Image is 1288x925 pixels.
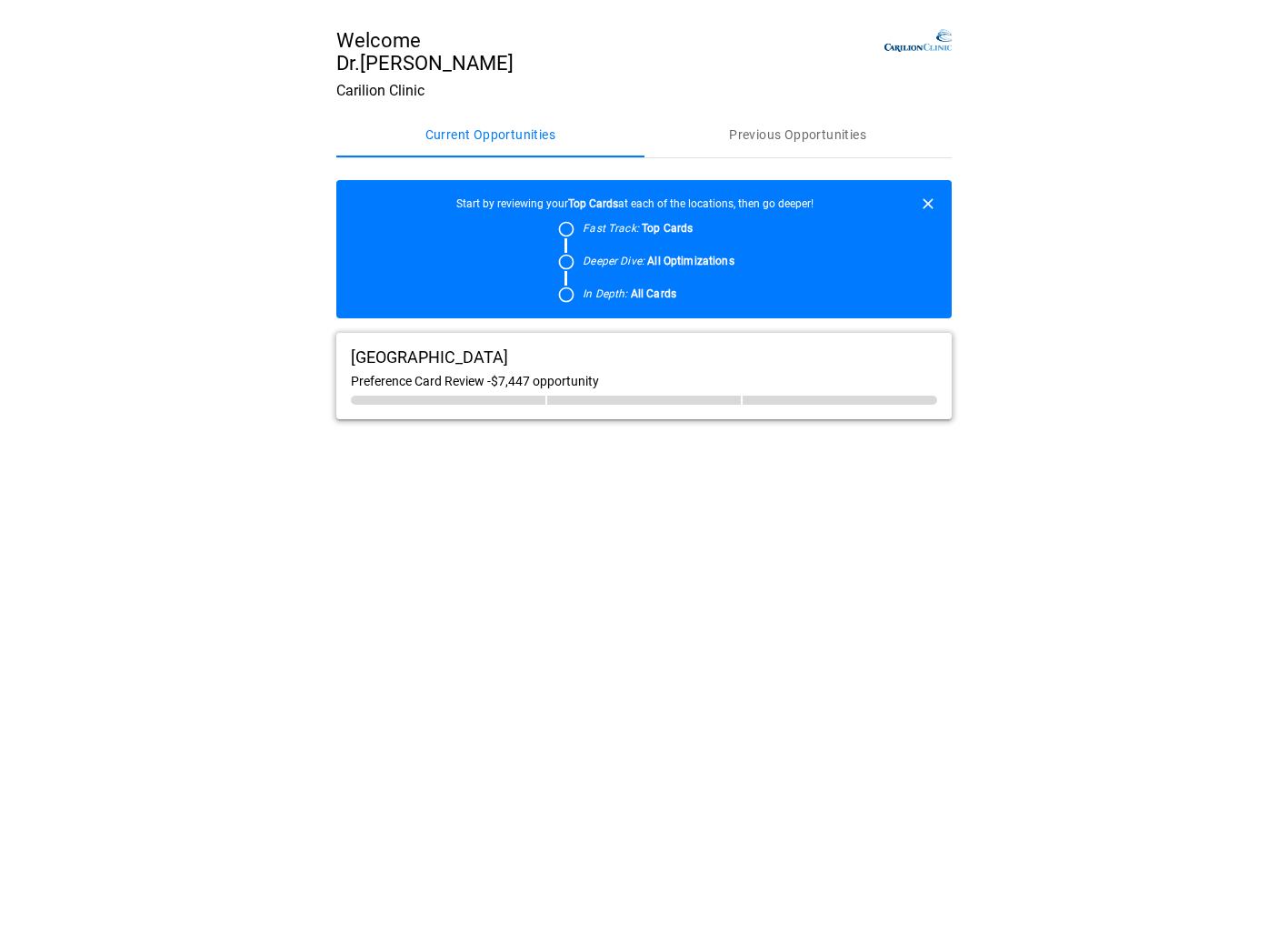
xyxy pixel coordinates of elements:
[425,127,555,144] span: Current Opportunities
[647,255,734,267] b: All Optimizations
[631,287,676,300] b: All Cards
[336,82,424,99] span: Carilion Clinic
[568,197,618,210] b: Top Cards
[351,347,508,367] span: [GEOGRAPHIC_DATA]
[884,29,952,52] img: Site Logo
[351,374,599,388] span: Preference Card Review -
[491,374,599,388] span: $7,447 opportunity
[583,222,639,235] em: Fast Track:
[336,52,514,75] span: Dr. [PERSON_NAME]
[583,287,627,300] em: In Depth:
[351,197,919,210] span: Start by reviewing your at each of the locations, then go deeper!
[729,127,866,144] span: Previous Opportunities
[642,222,693,235] b: Top Cards
[583,255,644,267] em: Deeper Dive:
[336,29,514,52] span: Welcome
